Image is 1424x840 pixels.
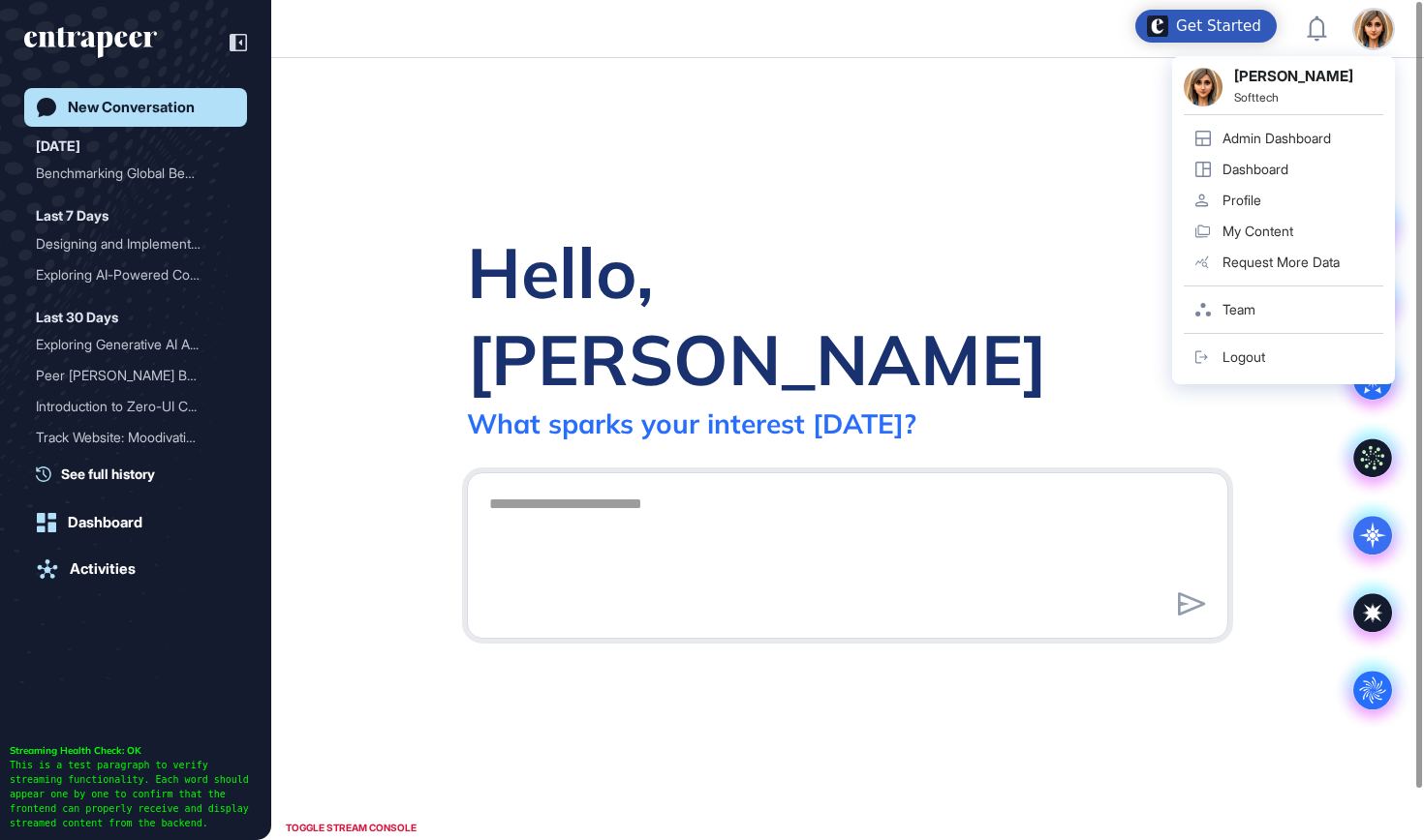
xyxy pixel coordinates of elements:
[1135,10,1277,43] div: Open Get Started checklist
[36,228,220,259] div: Designing and Implementin...
[61,464,155,484] span: See full history
[1147,15,1168,37] img: launcher-image-alternative-text
[1176,16,1261,36] div: Get Started
[36,422,235,453] div: Track Website: Moodivation.net
[36,422,220,453] div: Track Website: Moodivatio...
[68,514,142,531] div: Dashboard
[36,329,235,360] div: Exploring Generative AI Applications in the Insurance Industry
[36,306,118,329] div: Last 30 Days
[36,204,108,227] div: Last 7 Days
[36,391,235,422] div: Introduction to Zero-UI Concept
[36,259,235,290] div: Exploring AI-Powered Consulting Platforms for SMEs: Bridging the Gap in Mid-Market Strategy Devel...
[36,158,220,189] div: Benchmarking Global Best ...
[24,550,247,588] a: Activities
[36,464,247,484] a: See full history
[24,27,157,58] div: entrapeer-logo
[281,816,421,840] div: TOGGLE STREAM CONSOLE
[36,360,220,391] div: Peer [PERSON_NAME] Bagnar Mi...
[1354,10,1393,48] img: user-avatar
[36,329,220,360] div: Exploring Generative AI A...
[467,406,916,440] div: What sparks your interest [DATE]?
[24,88,247,127] a: New Conversation
[70,560,136,578] div: Activities
[36,228,235,259] div: Designing and Implementing Performance Management Systems in Hospitals: Strategies for Enhancing ...
[36,360,235,391] div: Peer Beni Reese Bagnar Misib
[36,158,235,189] div: Benchmarking Global Best Practices in Idea Collection and Innovation Funnel Management
[24,503,247,542] a: Dashboard
[68,99,195,116] div: New Conversation
[36,259,220,290] div: Exploring AI-Powered Cons...
[36,391,220,422] div: Introduction to Zero-UI C...
[36,135,80,158] div: [DATE]
[467,228,1228,403] div: Hello, [PERSON_NAME]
